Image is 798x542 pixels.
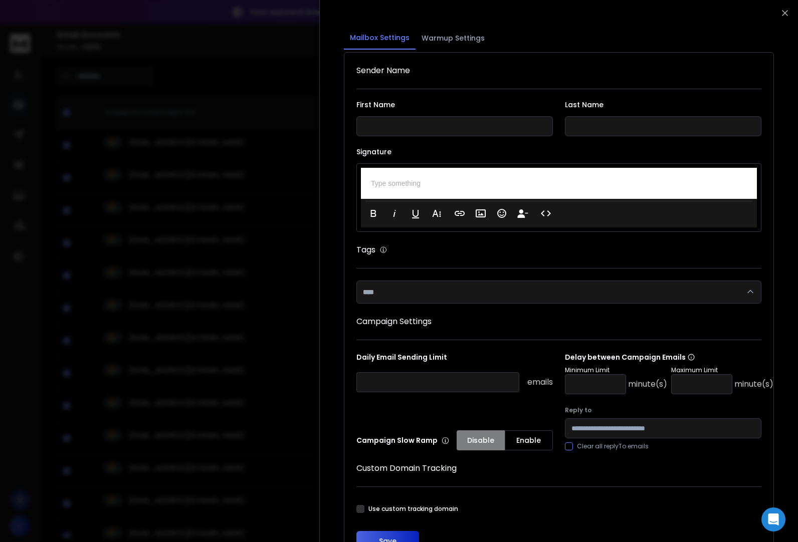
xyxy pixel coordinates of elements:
label: Clear all replyTo emails [577,442,649,450]
p: minute(s) [734,378,773,390]
p: emails [527,376,553,388]
button: Insert Image (Ctrl+P) [471,203,490,223]
label: First Name [356,101,553,108]
h1: Tags [356,244,375,256]
button: Warmup Settings [416,27,491,49]
button: Italic (Ctrl+I) [385,203,404,223]
button: Disable [457,430,505,450]
div: Open Intercom Messenger [761,507,785,531]
label: Last Name [565,101,761,108]
button: Insert Link (Ctrl+K) [450,203,469,223]
button: Code View [536,203,555,223]
p: Maximum Limit [671,366,773,374]
button: Underline (Ctrl+U) [406,203,425,223]
button: Bold (Ctrl+B) [364,203,383,223]
p: Minimum Limit [565,366,667,374]
p: Campaign Slow Ramp [356,435,449,445]
p: minute(s) [628,378,667,390]
label: Signature [356,148,761,155]
button: Enable [505,430,553,450]
h1: Custom Domain Tracking [356,462,761,474]
button: More Text [427,203,446,223]
button: Emoticons [492,203,511,223]
p: Delay between Campaign Emails [565,352,773,362]
button: Insert Unsubscribe Link [513,203,532,223]
h1: Sender Name [356,65,761,77]
label: Reply to [565,406,761,414]
h1: Campaign Settings [356,316,761,328]
p: Daily Email Sending Limit [356,352,553,366]
button: Mailbox Settings [344,27,416,50]
label: Use custom tracking domain [368,505,458,513]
